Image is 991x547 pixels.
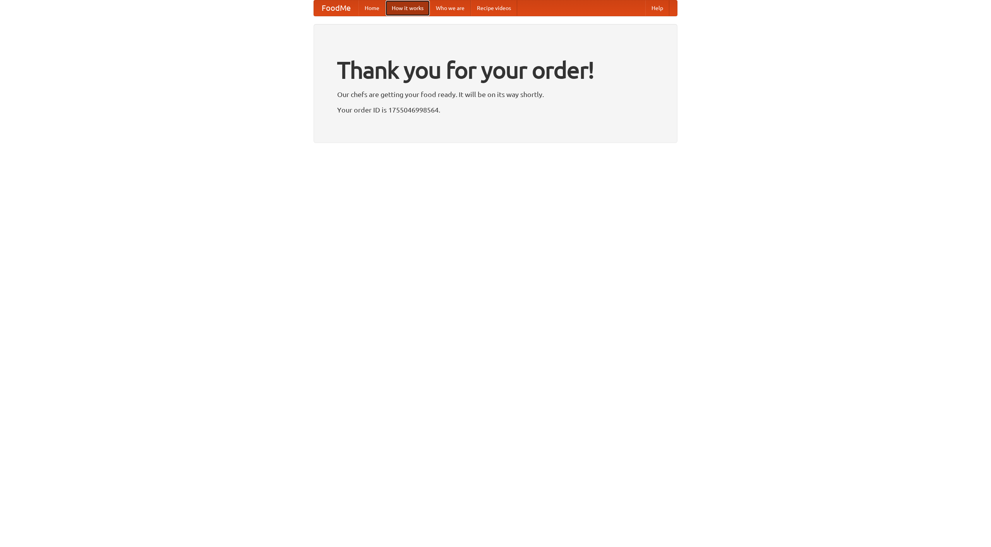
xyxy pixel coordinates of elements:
[314,0,358,16] a: FoodMe
[337,89,654,100] p: Our chefs are getting your food ready. It will be on its way shortly.
[337,104,654,116] p: Your order ID is 1755046998564.
[430,0,471,16] a: Who we are
[645,0,669,16] a: Help
[358,0,386,16] a: Home
[471,0,517,16] a: Recipe videos
[337,51,654,89] h1: Thank you for your order!
[386,0,430,16] a: How it works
